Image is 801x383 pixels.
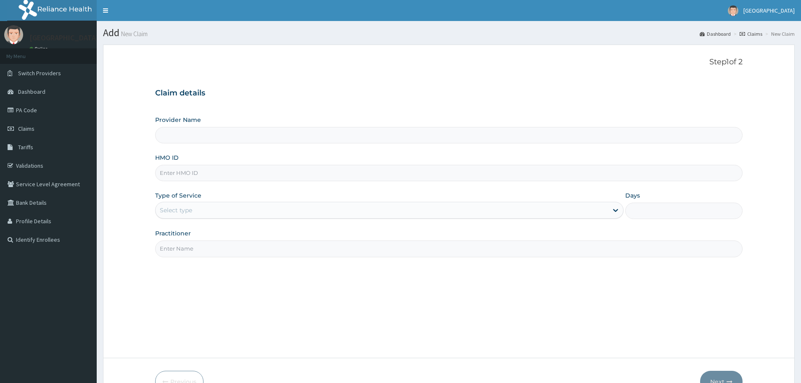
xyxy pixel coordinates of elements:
[29,46,50,52] a: Online
[155,116,201,124] label: Provider Name
[4,25,23,44] img: User Image
[155,191,201,200] label: Type of Service
[155,89,743,98] h3: Claim details
[155,58,743,67] p: Step 1 of 2
[18,88,45,95] span: Dashboard
[18,143,33,151] span: Tariffs
[763,30,795,37] li: New Claim
[625,191,640,200] label: Days
[740,30,762,37] a: Claims
[18,69,61,77] span: Switch Providers
[160,206,192,214] div: Select type
[155,229,191,238] label: Practitioner
[18,125,34,132] span: Claims
[119,31,148,37] small: New Claim
[155,165,743,181] input: Enter HMO ID
[743,7,795,14] span: [GEOGRAPHIC_DATA]
[29,34,99,42] p: [GEOGRAPHIC_DATA]
[155,153,179,162] label: HMO ID
[103,27,795,38] h1: Add
[700,30,731,37] a: Dashboard
[155,240,743,257] input: Enter Name
[728,5,738,16] img: User Image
